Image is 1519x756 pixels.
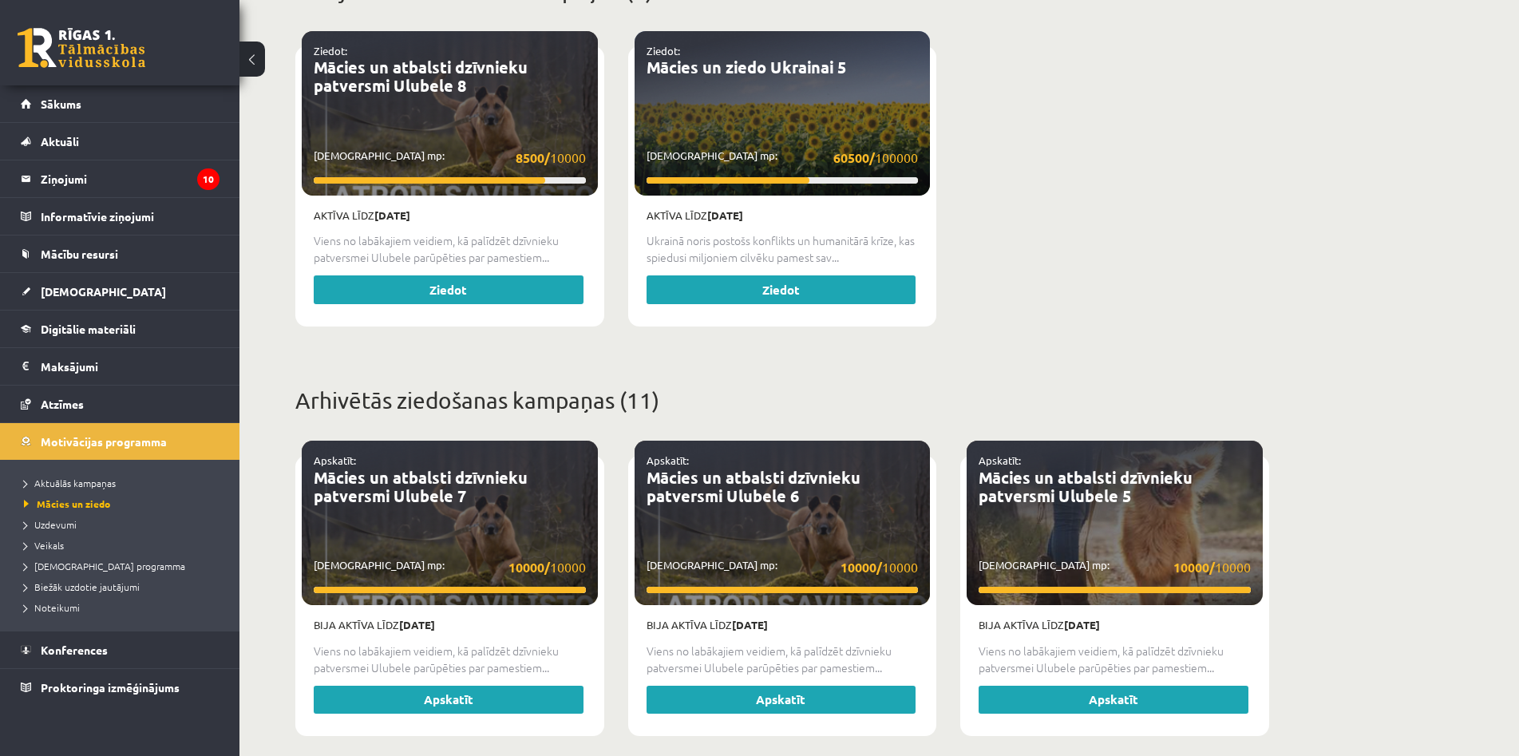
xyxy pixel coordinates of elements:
a: Apskatīt: [647,453,689,467]
a: Apskatīt [314,686,583,714]
a: Apskatīt [979,686,1248,714]
a: Motivācijas programma [21,423,220,460]
strong: [DATE] [732,618,768,631]
a: Ziņojumi10 [21,160,220,197]
legend: Informatīvie ziņojumi [41,198,220,235]
a: [DEMOGRAPHIC_DATA] [21,273,220,310]
span: Motivācijas programma [41,434,167,449]
a: Proktoringa izmēģinājums [21,669,220,706]
p: [DEMOGRAPHIC_DATA] mp: [979,557,1251,577]
a: Mācies un atbalsti dzīvnieku patversmi Ulubele 6 [647,467,860,506]
span: Aktuālās kampaņas [24,477,116,489]
a: Informatīvie ziņojumi [21,198,220,235]
legend: Maksājumi [41,348,220,385]
p: Viens no labākajiem veidiem, kā palīdzēt dzīvnieku patversmei Ulubele parūpēties par pamestiem... [314,232,586,266]
a: Mācies un atbalsti dzīvnieku patversmi Ulubele 7 [314,467,528,506]
p: Arhivētās ziedošanas kampaņas (11) [295,384,1269,418]
a: Apskatīt: [979,453,1021,467]
a: Mācies un ziedo [24,497,223,511]
a: Apskatīt: [314,453,356,467]
a: Mācies un atbalsti dzīvnieku patversmi Ulubele 8 [314,57,528,96]
a: Konferences [21,631,220,668]
span: Uzdevumi [24,518,77,531]
span: 10000 [841,557,918,577]
strong: 60500/ [833,149,875,166]
a: Maksājumi [21,348,220,385]
a: Uzdevumi [24,517,223,532]
a: Mācies un atbalsti dzīvnieku patversmi Ulubele 5 [979,467,1193,506]
p: Bija aktīva līdz [314,617,586,633]
p: [DEMOGRAPHIC_DATA] mp: [647,557,919,577]
span: Konferences [41,643,108,657]
strong: 10000/ [508,559,550,576]
span: Biežāk uzdotie jautājumi [24,580,140,593]
strong: 8500/ [516,149,550,166]
span: Digitālie materiāli [41,322,136,336]
p: Viens no labākajiem veidiem, kā palīdzēt dzīvnieku patversmei Ulubele parūpēties par pamestiem... [979,643,1251,676]
span: Mācies un ziedo [24,497,110,510]
span: Aktuāli [41,134,79,148]
a: Ziedot: [647,44,680,57]
strong: [DATE] [374,208,410,222]
p: Viens no labākajiem veidiem, kā palīdzēt dzīvnieku patversmei Ulubele parūpēties par pamestiem... [314,643,586,676]
span: 10000 [516,148,586,168]
legend: Ziņojumi [41,160,220,197]
span: Mācību resursi [41,247,118,261]
p: [DEMOGRAPHIC_DATA] mp: [647,148,919,168]
span: [DEMOGRAPHIC_DATA] programma [24,560,185,572]
strong: 10000/ [1173,559,1215,576]
a: [DEMOGRAPHIC_DATA] programma [24,559,223,573]
span: Noteikumi [24,601,80,614]
p: Bija aktīva līdz [979,617,1251,633]
p: Aktīva līdz [647,208,919,224]
a: Sākums [21,85,220,122]
a: Atzīmes [21,386,220,422]
span: 100000 [833,148,918,168]
a: Aktuāli [21,123,220,160]
a: Aktuālās kampaņas [24,476,223,490]
span: Proktoringa izmēģinājums [41,680,180,695]
span: Sākums [41,97,81,111]
span: Atzīmes [41,397,84,411]
span: [DEMOGRAPHIC_DATA] [41,284,166,299]
a: Ziedot: [314,44,347,57]
a: Apskatīt [647,686,916,714]
a: Biežāk uzdotie jautājumi [24,580,223,594]
a: Mācību resursi [21,236,220,272]
span: Veikals [24,539,64,552]
a: Mācies un ziedo Ukrainai 5 [647,57,846,77]
span: 10000 [508,557,586,577]
p: [DEMOGRAPHIC_DATA] mp: [314,557,586,577]
strong: 10000/ [841,559,882,576]
a: Ziedot [314,275,583,304]
p: Aktīva līdz [314,208,586,224]
strong: [DATE] [707,208,743,222]
p: [DEMOGRAPHIC_DATA] mp: [314,148,586,168]
strong: [DATE] [1064,618,1100,631]
span: 10000 [1173,557,1251,577]
a: Digitālie materiāli [21,311,220,347]
a: Rīgas 1. Tālmācības vidusskola [18,28,145,68]
p: Bija aktīva līdz [647,617,919,633]
strong: [DATE] [399,618,435,631]
a: Ziedot [647,275,916,304]
p: Ukrainā noris postošs konflikts un humanitārā krīze, kas spiedusi miljoniem cilvēku pamest sav... [647,232,919,266]
p: Viens no labākajiem veidiem, kā palīdzēt dzīvnieku patversmei Ulubele parūpēties par pamestiem... [647,643,919,676]
i: 10 [197,168,220,190]
a: Noteikumi [24,600,223,615]
a: Veikals [24,538,223,552]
